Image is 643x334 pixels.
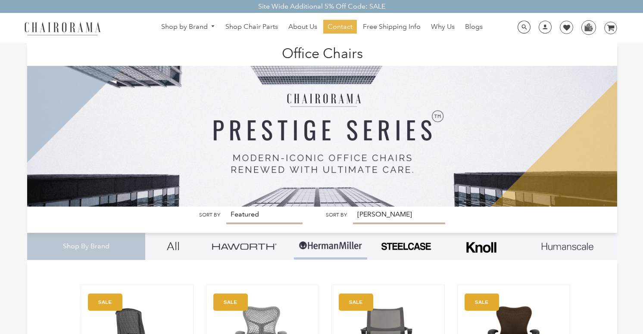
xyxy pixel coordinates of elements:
a: All [152,233,195,260]
label: Sort by [326,212,347,218]
img: PHOTO-2024-07-09-00-53-10-removebg-preview.png [380,241,432,251]
span: About Us [288,22,317,31]
img: WhatsApp_Image_2024-07-12_at_16.23.01.webp [582,21,595,34]
a: Contact [323,20,357,34]
text: SALE [474,299,488,305]
text: SALE [349,299,362,305]
text: SALE [98,299,112,305]
span: Why Us [431,22,455,31]
span: Shop Chair Parts [225,22,278,31]
img: Group-1.png [298,233,363,259]
img: Frame_4.png [464,236,499,258]
nav: DesktopNavigation [142,20,502,36]
a: Blogs [461,20,487,34]
a: Shop Chair Parts [221,20,282,34]
span: Free Shipping Info [363,22,421,31]
div: Shop By Brand [27,233,145,260]
img: Office Chairs [27,43,618,207]
a: Shop by Brand [157,20,220,34]
img: Group_4be16a4b-c81a-4a6e-a540-764d0a8faf6e.png [212,243,277,250]
a: Why Us [427,20,459,34]
span: Blogs [465,22,483,31]
img: chairorama [19,21,106,36]
text: SALE [224,299,237,305]
h1: Office Chairs [36,43,609,62]
a: Free Shipping Info [359,20,425,34]
span: Contact [328,22,353,31]
a: About Us [284,20,321,34]
label: Sort by [199,212,220,218]
img: Layer_1_1.png [542,243,593,251]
